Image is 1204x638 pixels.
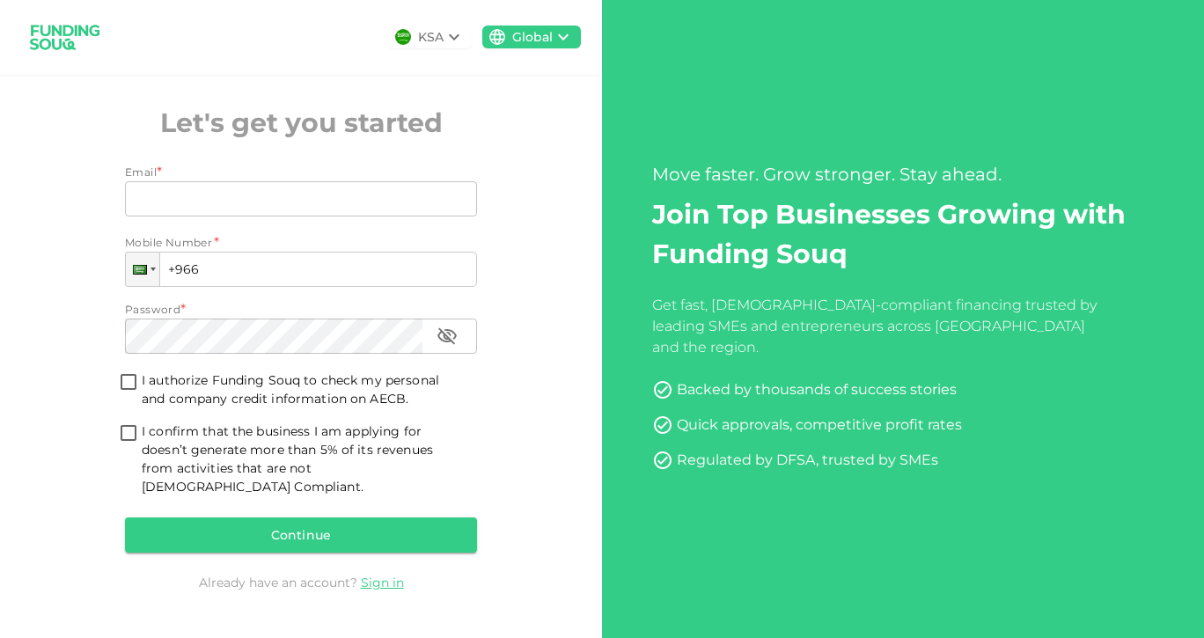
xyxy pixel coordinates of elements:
span: I confirm that the business I am applying for doesn’t generate more than 5% of its revenues from ... [142,422,463,496]
div: Global [512,28,553,47]
div: Get fast, [DEMOGRAPHIC_DATA]-compliant financing trusted by leading SMEs and entrepreneurs across... [652,295,1104,358]
h2: Let's get you started [125,103,477,143]
input: 1 (702) 123-4567 [125,252,477,287]
span: shariahTandCAccepted [115,422,142,446]
button: Continue [125,517,477,553]
div: Regulated by DFSA, trusted by SMEs [677,450,938,471]
div: Backed by thousands of success stories [677,379,957,400]
div: Quick approvals, competitive profit rates [677,414,962,436]
a: Sign in [361,575,404,590]
div: Move faster. Grow stronger. Stay ahead. [652,161,1154,187]
span: Email [125,165,157,179]
input: password [125,319,422,354]
span: I authorize Funding Souq to check my personal and company credit information on AECB. [142,372,439,407]
div: Saudi Arabia: + 966 [126,253,159,286]
span: Password [125,303,180,316]
span: termsConditionsForInvestmentsAccepted [115,371,142,395]
input: email [125,181,458,216]
span: Mobile Number [125,234,212,252]
h2: Join Top Businesses Growing with Funding Souq [652,194,1154,274]
div: KSA [418,28,444,47]
img: logo [21,14,109,61]
img: flag-sa.b9a346574cdc8950dd34b50780441f57.svg [395,29,411,45]
div: Already have an account? [125,574,477,591]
